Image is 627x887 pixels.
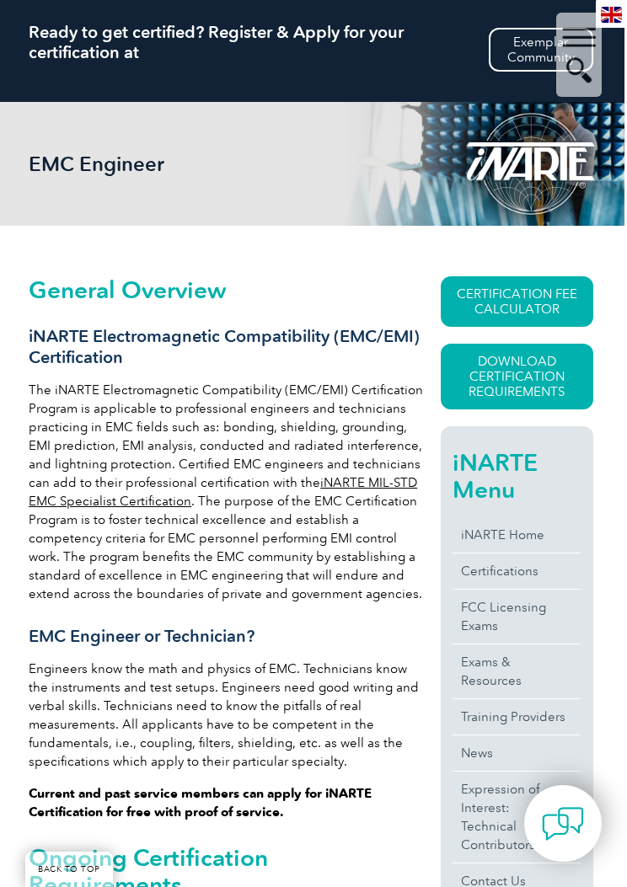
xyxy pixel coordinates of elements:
[489,28,593,72] a: ExemplarCommunity
[29,626,424,647] h3: EMC Engineer or Technician?
[453,644,581,698] a: Exams & Resources
[453,517,581,553] a: iNARTE Home
[29,326,424,368] h3: iNARTE Electromagnetic Compatibility (EMC/EMI) Certification
[29,276,424,303] h2: General Overview
[453,449,581,503] h2: iNARTE Menu
[453,699,581,735] a: Training Providers
[29,381,424,603] p: The iNARTE Electromagnetic Compatibility (EMC/EMI) Certification Program is applicable to profess...
[453,772,581,863] a: Expression of Interest:Technical Contributors
[29,660,424,771] p: Engineers know the math and physics of EMC. Technicians know the instruments and test setups. Eng...
[542,803,584,845] img: contact-chat.png
[441,276,593,327] a: CERTIFICATION FEE CALCULATOR
[29,22,593,62] h2: Ready to get certified? Register & Apply for your certification at
[601,7,622,23] img: en
[25,852,113,887] a: BACK TO TOP
[29,786,372,820] strong: Current and past service members can apply for iNARTE Certification for free with proof of service.
[453,590,581,644] a: FCC Licensing Exams
[29,152,281,175] h1: EMC Engineer
[441,344,593,409] a: Download Certification Requirements
[453,553,581,589] a: Certifications
[453,735,581,771] a: News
